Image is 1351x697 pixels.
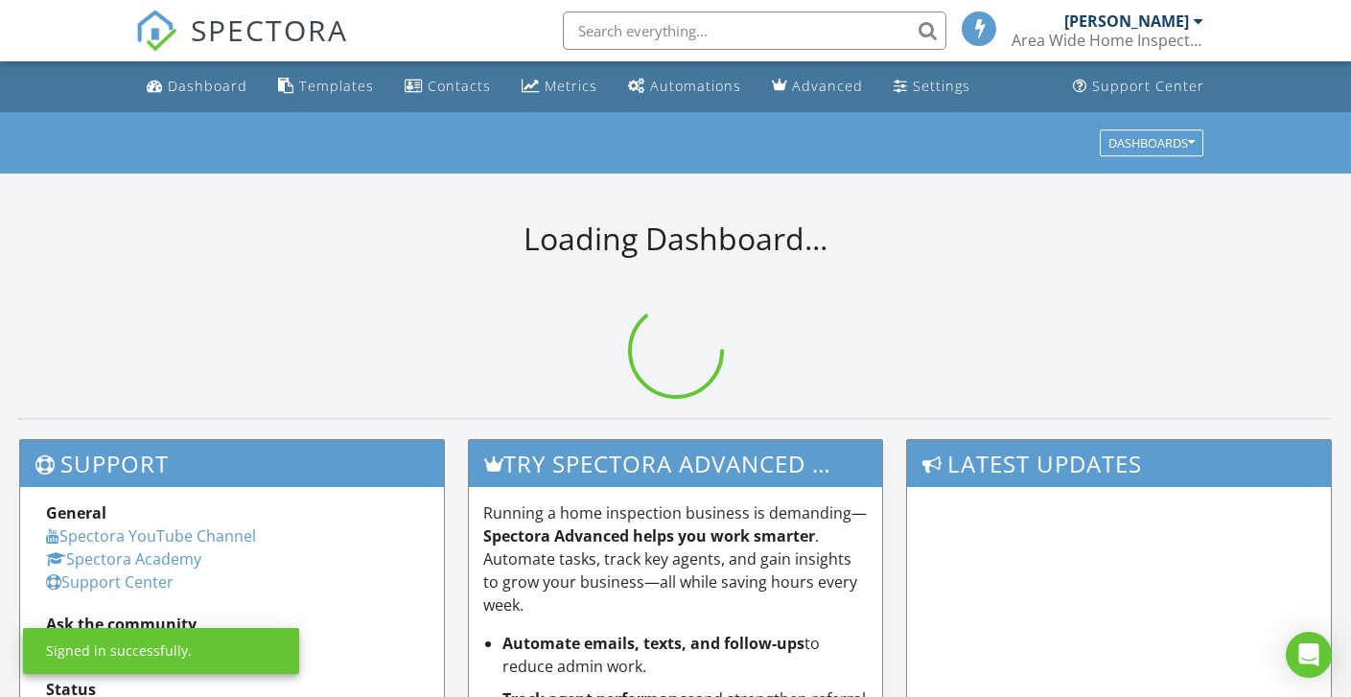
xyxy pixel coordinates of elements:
strong: General [46,502,106,523]
div: Dashboard [168,77,247,95]
div: Contacts [428,77,491,95]
div: [PERSON_NAME] [1064,12,1189,31]
a: Templates [270,69,382,105]
p: Running a home inspection business is demanding— . Automate tasks, track key agents, and gain ins... [483,501,867,616]
div: Automations [650,77,741,95]
a: Support Center [1065,69,1212,105]
strong: Spectora Advanced helps you work smarter [483,525,815,546]
a: Spectora YouTube Channel [46,525,256,546]
div: Open Intercom Messenger [1286,632,1332,678]
div: Area Wide Home Inspection, LLC [1012,31,1203,50]
a: SPECTORA [135,26,348,66]
a: Dashboard [139,69,255,105]
button: Dashboards [1100,129,1203,156]
strong: Automate emails, texts, and follow-ups [502,633,804,654]
div: Support Center [1092,77,1204,95]
div: Dashboards [1108,136,1195,150]
span: SPECTORA [191,10,348,50]
a: Contacts [397,69,499,105]
div: Templates [299,77,374,95]
div: Metrics [545,77,597,95]
h3: Latest Updates [907,440,1331,487]
a: Settings [886,69,978,105]
div: Advanced [792,77,863,95]
a: Support Center [46,571,174,592]
h3: Try spectora advanced [DATE] [469,440,881,487]
li: to reduce admin work. [502,632,867,678]
a: Advanced [764,69,871,105]
a: Metrics [514,69,605,105]
div: Signed in successfully. [46,641,192,661]
a: Automations (Basic) [620,69,749,105]
input: Search everything... [563,12,946,50]
h3: Support [20,440,444,487]
img: The Best Home Inspection Software - Spectora [135,10,177,52]
div: Ask the community [46,613,418,636]
a: Spectora Academy [46,548,201,569]
div: Settings [913,77,970,95]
